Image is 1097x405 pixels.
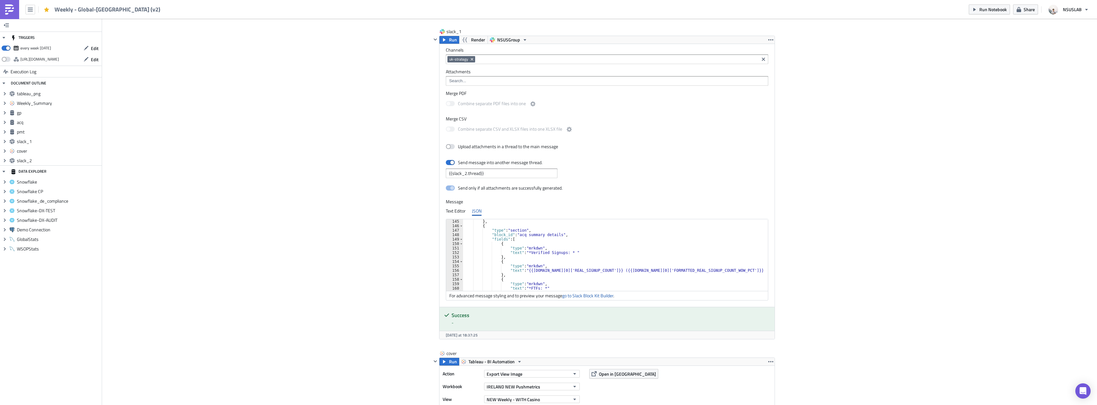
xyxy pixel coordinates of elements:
button: Tableau - BI Automation [459,358,524,365]
label: Message [446,199,768,205]
div: every week on Monday [20,43,51,53]
input: {{ slack_1.thread }} [446,169,557,178]
span: NSUSLAB [1063,6,1082,13]
div: Text Editor [446,206,466,216]
span: Run [449,36,457,44]
label: Upload attachments in a thread to the main message [446,144,558,149]
button: Edit [80,54,102,64]
button: NSUSLAB [1045,3,1092,17]
span: Snowflake-DX-TEST [17,208,100,213]
a: go to Slack Block Kit Builder [562,292,613,299]
span: Demo Connection [17,227,100,233]
div: Send only if all attachments are successfully generated. [458,185,563,191]
div: Open Intercom Messenger [1075,383,1091,399]
div: DOCUMENT OUTLINE [11,77,46,89]
span: Run [449,358,457,365]
span: Snowflake [17,179,100,185]
img: Avatar [1048,4,1059,15]
label: View [443,394,481,404]
button: Remove Tag [469,56,475,62]
span: Weekly_Summary [17,100,100,106]
div: 158 [446,277,463,282]
label: Attachments [446,69,768,75]
button: Combine separate PDF files into one [529,100,537,108]
span: cover [17,148,100,154]
div: https://pushmetrics.io/api/v1/report/21Lwm1gok3/webhook?token=ae13d91985624ea0af9cf9950df27015 [20,54,59,64]
div: 155 [446,264,463,268]
div: 148 [446,233,463,237]
button: Run [439,36,459,44]
span: NSUSGroup [497,36,520,44]
label: Merge PDF [446,90,768,96]
span: Snowflake_de_compliance [17,198,100,204]
div: 160 [446,286,463,291]
button: Share [1013,4,1038,14]
span: slack_1 [446,28,472,35]
label: Action [443,369,481,379]
div: 146 [446,224,463,228]
div: 145 [446,219,463,224]
span: Edit [91,56,99,63]
span: WSOPStats [17,246,100,252]
button: Edit [80,43,102,53]
div: 149 [446,237,463,242]
button: Hide content [431,358,439,365]
div: 147 [446,228,463,233]
span: Edit [91,45,99,52]
div: 153 [446,255,463,259]
span: Export View Image [487,371,522,377]
span: tableau_png [17,91,100,97]
button: Export View Image [484,370,580,378]
img: PushMetrics [4,4,15,15]
div: DATA EXPLORER [11,166,46,177]
label: Workbook [443,382,481,391]
label: Combine separate CSV and XLSX files into one XLSX file [446,126,573,134]
span: Snowflake CP [17,189,100,194]
label: Combine separate PDF files into one [446,100,537,108]
body: Rich Text Area. Press ALT-0 for help. [3,3,333,8]
span: slack_2 [17,158,100,163]
button: NSUSGroup [488,36,530,44]
span: Run Notebook [979,6,1007,13]
div: 154 [446,259,463,264]
span: Render [471,36,485,44]
span: slack_1 [17,139,100,144]
span: Tableau - BI Automation [468,358,515,365]
div: TRIGGERS [11,32,35,43]
button: Open in [GEOGRAPHIC_DATA] [589,369,658,379]
div: For advanced message styling and to preview your message . [446,291,768,300]
div: 151 [446,246,463,250]
input: Search... [447,78,766,84]
button: Clear selected items [760,55,767,63]
span: cover [446,350,472,357]
span: Snowflake-DX-AUDIT [17,217,100,223]
label: Send message into another message thread. [446,160,543,165]
div: JSON [472,206,482,216]
div: 150 [446,242,463,246]
div: 161 [446,291,463,295]
button: Combine separate CSV and XLSX files into one XLSX file [565,126,573,133]
p: BI Automated Weekly Reports - [GEOGRAPHIC_DATA] [3,3,333,8]
span: Open in [GEOGRAPHIC_DATA] [599,371,656,377]
span: gp [17,110,100,116]
button: Run [439,358,459,365]
span: Share [1024,6,1035,13]
span: Execution Log [11,66,36,77]
h5: Success [452,313,770,318]
div: - [452,319,770,326]
button: Hide content [431,36,439,43]
span: IRELAND NEW Pushmetrics [487,383,540,390]
label: Channels [446,47,768,53]
label: Merge CSV [446,116,768,122]
button: IRELAND NEW Pushmetrics [484,383,580,390]
span: uk-strategy [449,57,468,62]
span: GlobalStats [17,236,100,242]
div: 157 [446,273,463,277]
button: Run Notebook [969,4,1010,14]
span: NEW Weekly - WITH Casino [487,396,540,403]
span: pmt [17,129,100,135]
span: [DATE] at 18:37:25 [446,332,478,338]
span: Weekly - Global-[GEOGRAPHIC_DATA] (v2) [55,6,161,13]
div: 152 [446,250,463,255]
button: Render [459,36,488,44]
